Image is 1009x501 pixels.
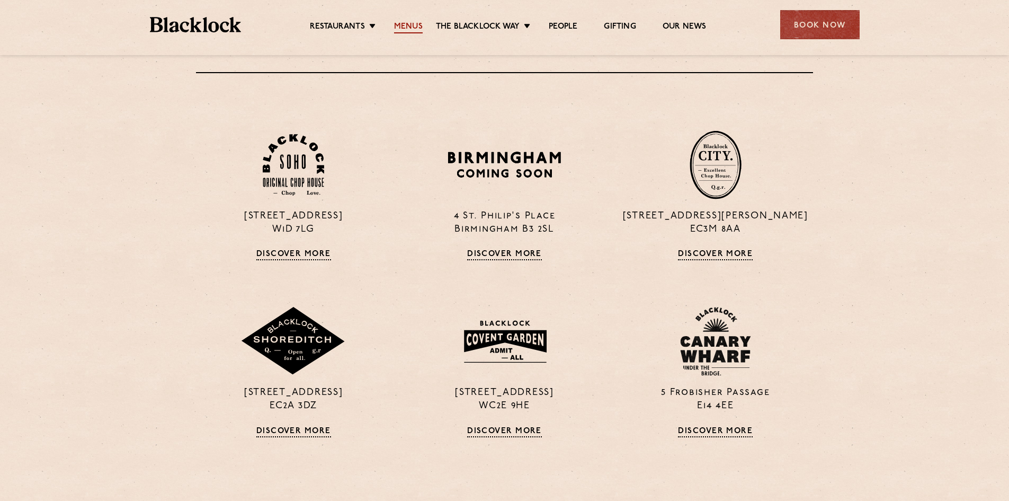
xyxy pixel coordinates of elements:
[663,22,707,33] a: Our News
[453,314,556,369] img: BLA_1470_CoventGarden_Website_Solid.svg
[618,210,813,236] p: [STREET_ADDRESS][PERSON_NAME] EC3M 8AA
[604,22,636,33] a: Gifting
[407,386,602,413] p: [STREET_ADDRESS] WC2E 9HE
[150,17,242,32] img: BL_Textured_Logo-footer-cropped.svg
[256,250,331,260] a: Discover More
[394,22,423,33] a: Menus
[263,134,324,196] img: Soho-stamp-default.svg
[436,22,520,33] a: The Blacklock Way
[690,130,742,199] img: City-stamp-default.svg
[446,148,563,181] img: BIRMINGHAM-P22_-e1747915156957.png
[310,22,365,33] a: Restaurants
[467,250,542,260] a: Discover More
[240,307,346,376] img: Shoreditch-stamp-v2-default.svg
[196,210,391,236] p: [STREET_ADDRESS] W1D 7LG
[467,427,542,437] a: Discover More
[549,22,577,33] a: People
[678,427,753,437] a: Discover More
[196,386,391,413] p: [STREET_ADDRESS] EC2A 3DZ
[256,427,331,437] a: Discover More
[407,210,602,236] p: 4 St. Philip's Place Birmingham B3 2SL
[680,307,751,376] img: BL_CW_Logo_Website.svg
[618,386,813,413] p: 5 Frobisher Passage E14 4EE
[780,10,860,39] div: Book Now
[678,250,753,260] a: Discover More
